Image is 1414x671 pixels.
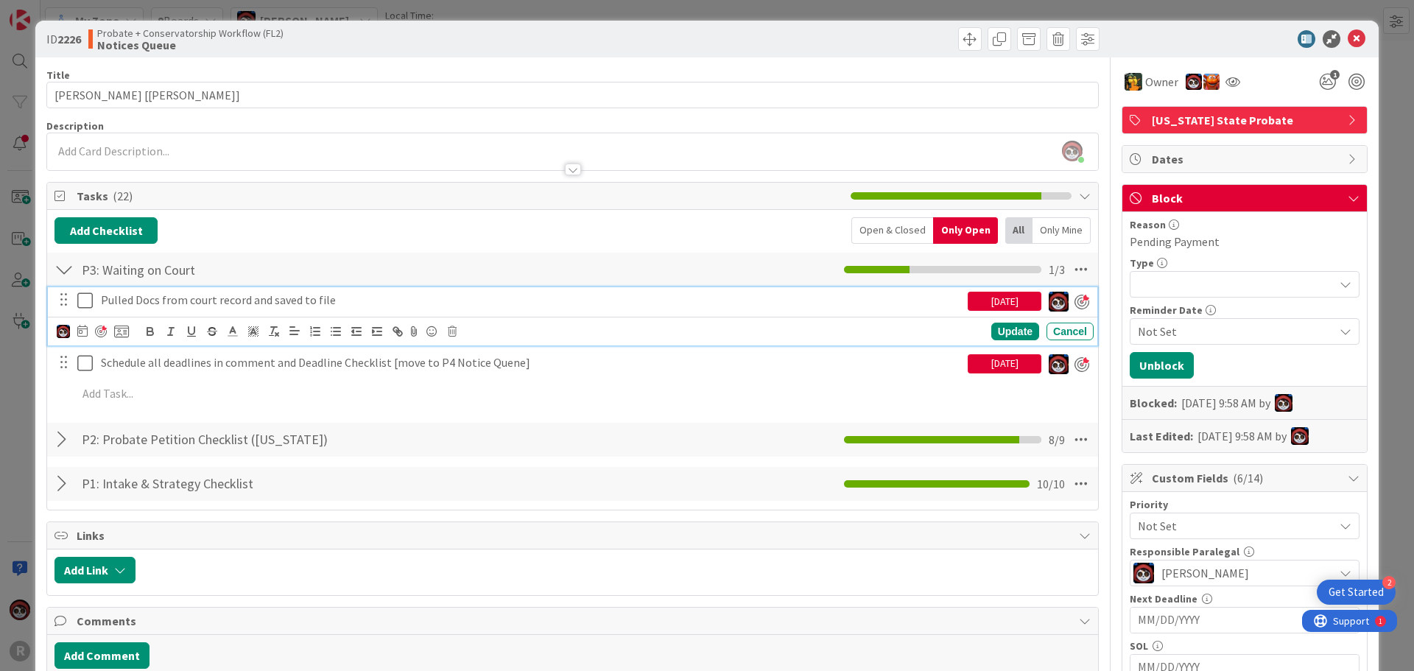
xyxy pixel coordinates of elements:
[968,354,1041,373] div: [DATE]
[77,612,1072,630] span: Comments
[1329,585,1384,600] div: Get Started
[46,119,104,133] span: Description
[77,471,408,497] input: Add Checklist...
[1049,261,1065,278] span: 1 / 3
[1138,516,1326,536] span: Not Set
[77,187,843,205] span: Tasks
[1049,354,1069,374] img: JS
[113,189,133,203] span: ( 22 )
[1062,141,1083,161] img: efyPljKj6gaW2F5hrzZcLlhqqXRxmi01.png
[46,68,70,82] label: Title
[933,217,998,244] div: Only Open
[1138,608,1351,633] input: MM/DD/YYYY
[54,557,136,583] button: Add Link
[1130,305,1203,315] span: Reminder Date
[101,354,962,371] p: Schedule all deadlines in comment and Deadline Checklist [move to P4 Notice Quene]
[1291,427,1309,445] img: JS
[97,39,284,51] b: Notices Queue
[97,27,284,39] span: Probate + Conservatorship Workflow (FL2)
[1181,394,1292,412] div: [DATE] 9:58 AM by
[1161,564,1249,582] span: [PERSON_NAME]
[54,217,158,244] button: Add Checklist
[1130,641,1360,651] div: SOL
[1130,394,1177,412] b: Blocked:
[77,256,408,283] input: Add Checklist...
[991,323,1039,340] div: Update
[1186,74,1202,90] img: JS
[1152,111,1340,129] span: [US_STATE] State Probate
[1275,394,1292,412] img: JS
[54,642,150,669] button: Add Comment
[1130,258,1154,268] span: Type
[1130,352,1194,379] button: Unblock
[1130,427,1193,445] b: Last Edited:
[57,32,81,46] b: 2226
[1130,547,1360,557] div: Responsible Paralegal
[1152,469,1340,487] span: Custom Fields
[1130,594,1360,604] div: Next Deadline
[1130,499,1360,510] div: Priority
[1317,580,1396,605] div: Open Get Started checklist, remaining modules: 2
[57,325,70,338] img: JS
[31,2,67,20] span: Support
[1049,431,1065,449] span: 8 / 9
[1037,475,1065,493] span: 10 / 10
[1145,73,1178,91] span: Owner
[77,6,80,18] div: 1
[1125,73,1142,91] img: MR
[1005,217,1033,244] div: All
[77,426,408,453] input: Add Checklist...
[1203,74,1220,90] img: KA
[46,82,1099,108] input: type card name here...
[968,292,1041,311] div: [DATE]
[46,30,81,48] span: ID
[1152,150,1340,168] span: Dates
[1130,219,1166,230] span: Reason
[1138,323,1334,340] span: Not Set
[851,217,933,244] div: Open & Closed
[1130,233,1360,250] div: Pending Payment
[1133,563,1154,583] img: JS
[1047,323,1094,340] div: Cancel
[101,292,962,309] p: Pulled Docs from court record and saved to file
[1330,70,1340,80] span: 1
[1033,217,1091,244] div: Only Mine
[1382,576,1396,589] div: 2
[1197,427,1309,445] div: [DATE] 9:58 AM by
[77,527,1072,544] span: Links
[1049,292,1069,312] img: JS
[1152,189,1340,207] span: Block
[1233,471,1263,485] span: ( 6/14 )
